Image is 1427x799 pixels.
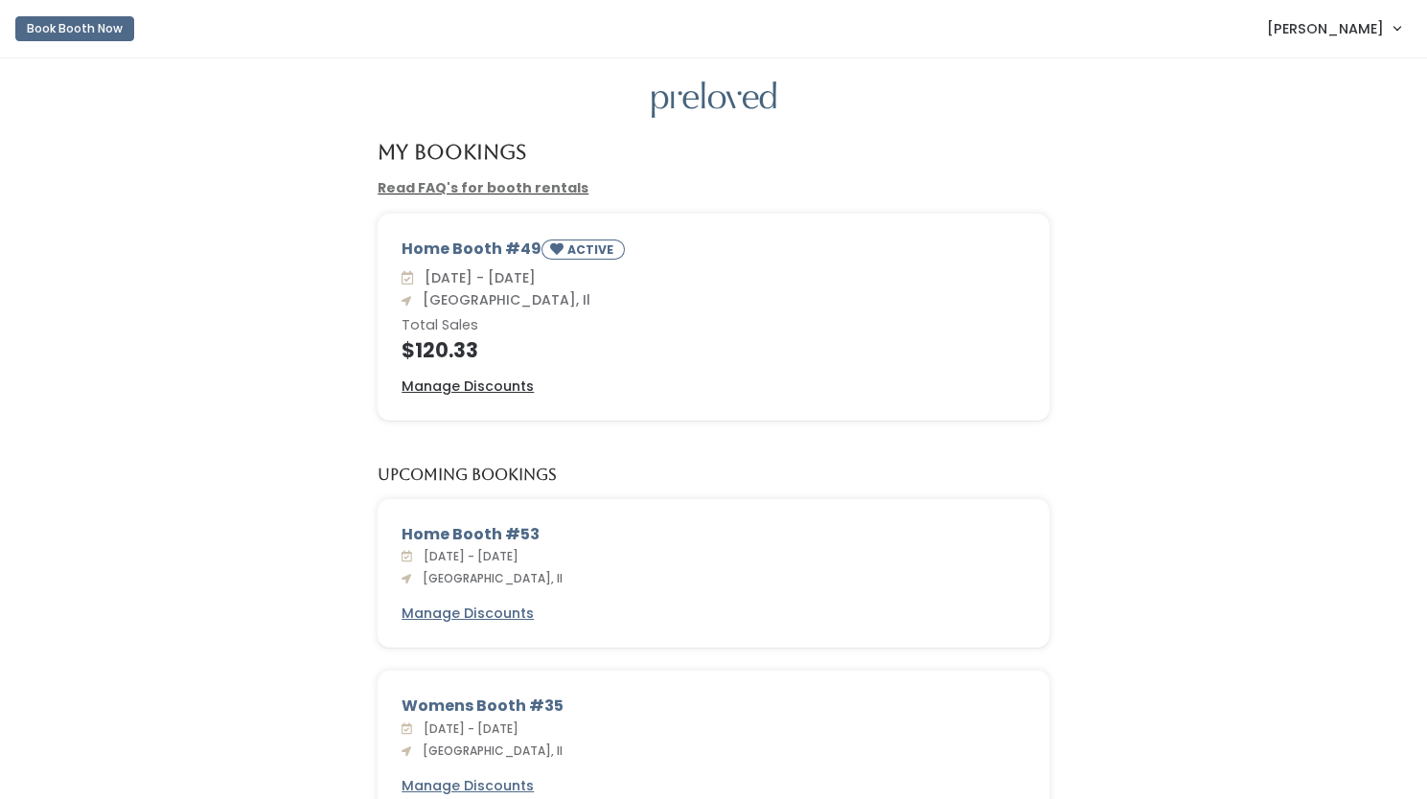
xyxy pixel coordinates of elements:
[402,339,1025,361] h4: $120.33
[415,290,590,309] span: [GEOGRAPHIC_DATA], Il
[402,776,534,796] a: Manage Discounts
[1267,18,1384,39] span: [PERSON_NAME]
[402,377,534,396] u: Manage Discounts
[1248,8,1419,49] a: [PERSON_NAME]
[402,604,534,624] a: Manage Discounts
[415,570,563,586] span: [GEOGRAPHIC_DATA], Il
[15,8,134,50] a: Book Booth Now
[652,81,776,119] img: preloved logo
[417,268,536,287] span: [DATE] - [DATE]
[402,377,534,397] a: Manage Discounts
[415,742,563,759] span: [GEOGRAPHIC_DATA], Il
[567,241,617,258] small: ACTIVE
[402,238,1025,267] div: Home Booth #49
[416,548,518,564] span: [DATE] - [DATE]
[378,178,588,197] a: Read FAQ's for booth rentals
[402,523,1025,546] div: Home Booth #53
[378,467,557,484] h5: Upcoming Bookings
[402,695,1025,718] div: Womens Booth #35
[402,776,534,795] u: Manage Discounts
[378,141,526,163] h4: My Bookings
[15,16,134,41] button: Book Booth Now
[402,318,1025,333] h6: Total Sales
[402,604,534,623] u: Manage Discounts
[416,720,518,737] span: [DATE] - [DATE]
